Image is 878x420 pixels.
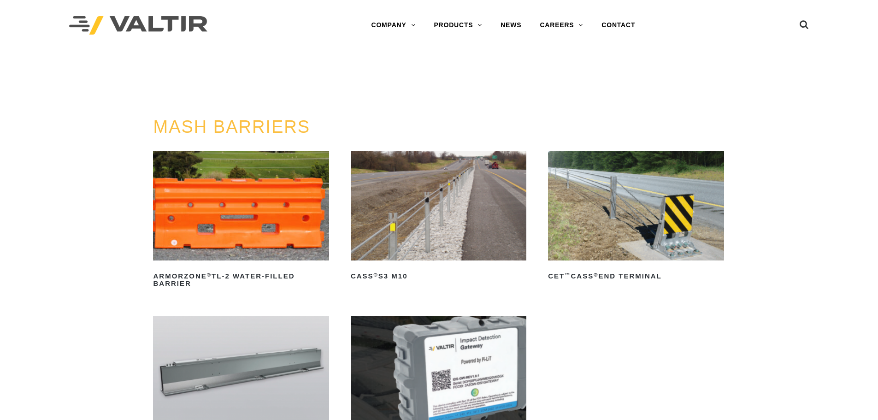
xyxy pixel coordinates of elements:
a: PRODUCTS [424,16,491,35]
sup: ® [594,272,598,278]
h2: CET CASS End Terminal [548,269,724,284]
a: NEWS [491,16,530,35]
img: Valtir [69,16,207,35]
a: CAREERS [530,16,592,35]
sup: ™ [565,272,571,278]
h2: CASS S3 M10 [351,269,526,284]
a: COMPANY [362,16,424,35]
a: ArmorZone®TL-2 Water-Filled Barrier [153,151,329,291]
a: CET™CASS®End Terminal [548,151,724,284]
a: CASS®S3 M10 [351,151,526,284]
a: CONTACT [592,16,644,35]
h2: ArmorZone TL-2 Water-Filled Barrier [153,269,329,291]
a: MASH BARRIERS [153,117,310,136]
sup: ® [374,272,378,278]
sup: ® [207,272,212,278]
